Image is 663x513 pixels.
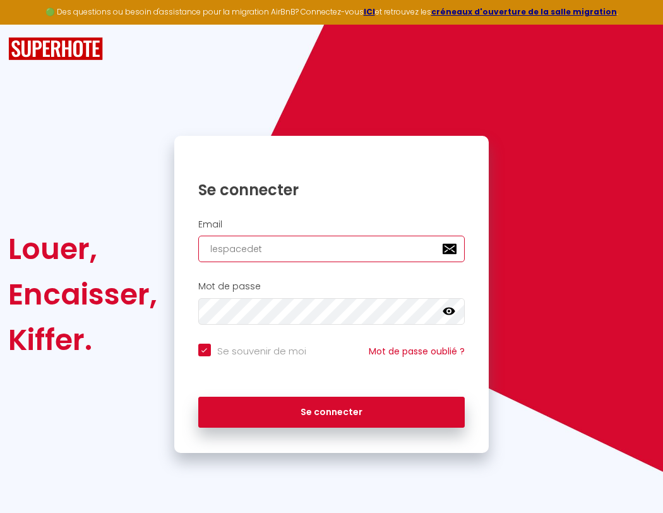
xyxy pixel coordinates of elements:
[364,6,375,17] a: ICI
[8,37,103,61] img: SuperHote logo
[8,272,157,317] div: Encaisser,
[369,345,465,358] a: Mot de passe oublié ?
[198,219,465,230] h2: Email
[431,6,617,17] a: créneaux d'ouverture de la salle migration
[198,236,465,262] input: Ton Email
[8,226,157,272] div: Louer,
[10,5,48,43] button: Ouvrir le widget de chat LiveChat
[8,317,157,363] div: Kiffer.
[198,397,465,428] button: Se connecter
[198,281,465,292] h2: Mot de passe
[198,180,465,200] h1: Se connecter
